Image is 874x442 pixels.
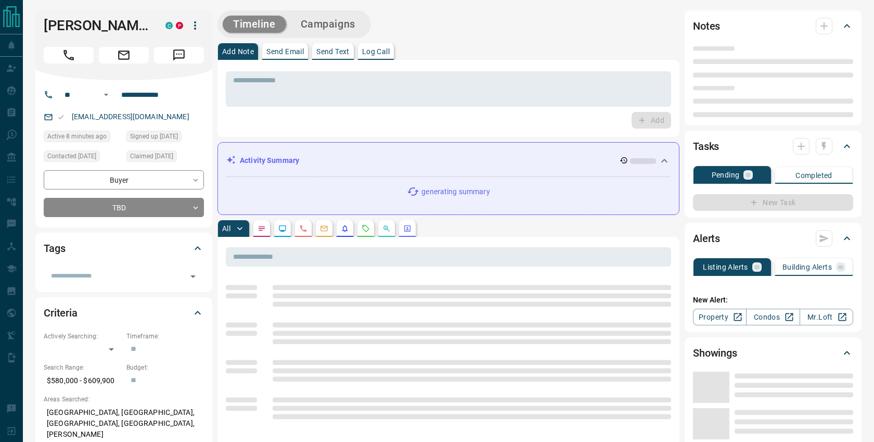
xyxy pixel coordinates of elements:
[226,151,671,170] div: Activity Summary
[266,48,304,55] p: Send Email
[44,300,204,325] div: Criteria
[126,150,204,165] div: Thu Apr 03 2025
[316,48,350,55] p: Send Text
[47,131,107,142] span: Active 8 minutes ago
[362,224,370,233] svg: Requests
[222,48,254,55] p: Add Note
[290,16,366,33] button: Campaigns
[126,363,204,372] p: Budget:
[44,47,94,64] span: Call
[126,131,204,145] div: Fri Jan 24 2020
[240,155,299,166] p: Activity Summary
[44,170,204,190] div: Buyer
[693,340,853,365] div: Showings
[693,134,853,159] div: Tasks
[72,112,189,121] a: [EMAIL_ADDRESS][DOMAIN_NAME]
[795,172,832,179] p: Completed
[693,230,720,247] h2: Alerts
[44,395,204,404] p: Areas Searched:
[258,224,266,233] svg: Notes
[44,372,121,389] p: $580,000 - $609,900
[403,224,412,233] svg: Agent Actions
[154,47,204,64] span: Message
[47,151,96,161] span: Contacted [DATE]
[693,18,720,34] h2: Notes
[278,224,287,233] svg: Lead Browsing Activity
[746,309,800,325] a: Condos
[362,48,390,55] p: Log Call
[126,332,204,341] p: Timeframe:
[99,47,149,64] span: Email
[320,224,328,233] svg: Emails
[130,151,173,161] span: Claimed [DATE]
[299,224,307,233] svg: Calls
[693,138,719,155] h2: Tasks
[222,225,230,232] p: All
[693,345,737,361] h2: Showings
[421,186,490,197] p: generating summary
[44,305,78,321] h2: Criteria
[186,269,200,284] button: Open
[693,309,747,325] a: Property
[100,89,112,101] button: Open
[693,295,853,306] p: New Alert:
[44,150,121,165] div: Thu Apr 03 2025
[165,22,173,29] div: condos.ca
[44,240,65,257] h2: Tags
[44,198,204,217] div: TBD
[800,309,853,325] a: Mr.Loft
[44,236,204,261] div: Tags
[44,17,150,34] h1: [PERSON_NAME]
[176,22,183,29] div: property.ca
[130,131,178,142] span: Signed up [DATE]
[44,363,121,372] p: Search Range:
[223,16,286,33] button: Timeline
[382,224,391,233] svg: Opportunities
[703,263,748,271] p: Listing Alerts
[782,263,832,271] p: Building Alerts
[44,131,121,145] div: Tue Aug 12 2025
[57,113,65,121] svg: Email Valid
[44,332,121,341] p: Actively Searching:
[693,226,853,251] div: Alerts
[712,171,740,179] p: Pending
[693,14,853,39] div: Notes
[341,224,349,233] svg: Listing Alerts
